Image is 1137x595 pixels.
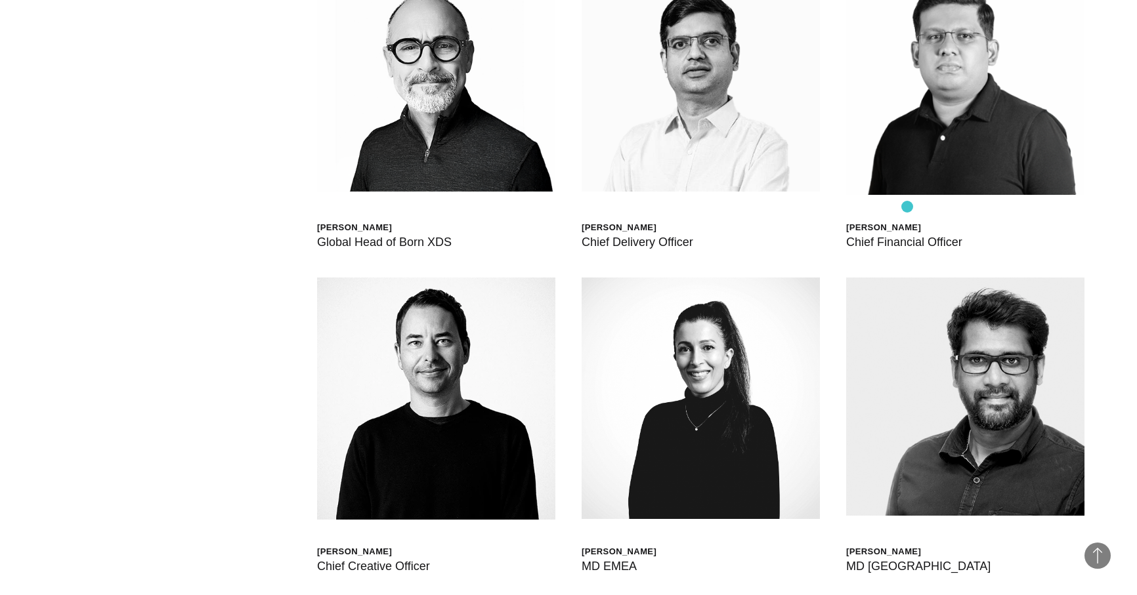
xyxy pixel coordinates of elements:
img: Mark Allardice [317,277,555,519]
button: Back to Top [1084,543,1111,569]
div: [PERSON_NAME] [582,222,693,233]
div: MD EMEA [582,557,656,575]
div: [PERSON_NAME] [846,222,962,233]
div: [PERSON_NAME] [582,546,656,557]
div: Chief Financial Officer [846,233,962,251]
div: MD [GEOGRAPHIC_DATA] [846,557,991,575]
div: Chief Creative Officer [317,557,430,575]
div: Global Head of Born XDS [317,233,452,251]
div: [PERSON_NAME] [317,546,430,557]
img: HELEN JOANNA WOOD [582,277,820,519]
div: [PERSON_NAME] [317,222,452,233]
div: Chief Delivery Officer [582,233,693,251]
img: Sathish Elumalai [846,277,1084,516]
div: [PERSON_NAME] [846,546,991,557]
